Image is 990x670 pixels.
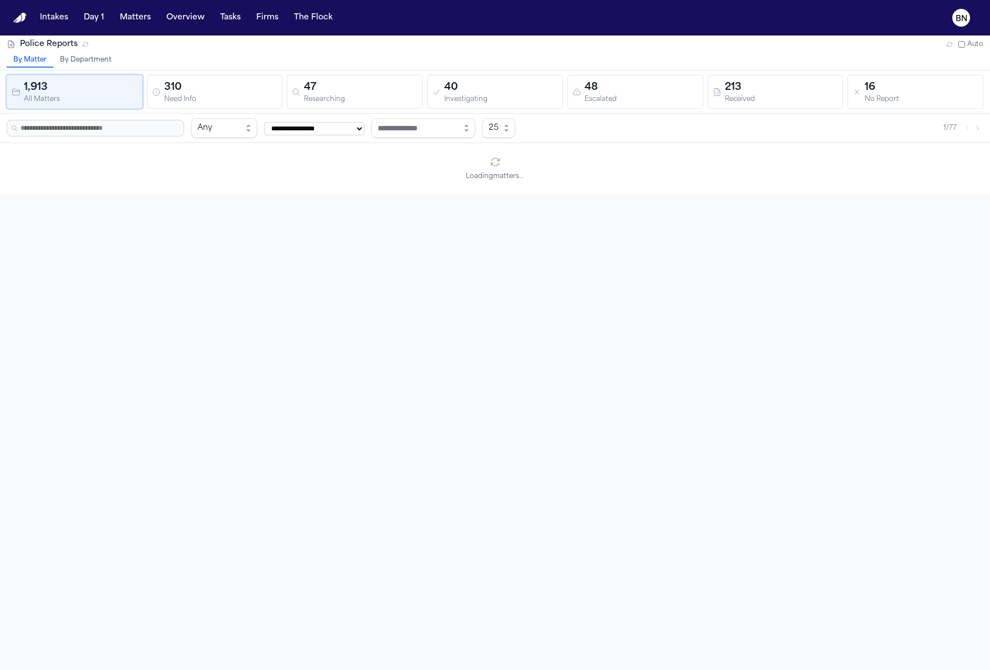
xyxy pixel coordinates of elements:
[958,40,983,49] label: Auto
[943,124,957,133] span: 1 / 77
[444,80,558,95] div: 40
[7,75,143,109] button: 1,913All Matters
[725,80,839,95] div: 213
[567,75,703,109] button: 48Escalated
[489,121,500,135] div: 25
[865,95,978,104] div: No Report
[956,15,967,23] text: BN
[482,118,515,138] button: Items per page
[958,41,965,48] input: Auto
[7,53,53,68] button: By Matter
[164,80,278,95] div: 310
[252,8,283,28] button: Firms
[216,8,245,28] button: Tasks
[945,40,954,49] button: Refresh (Cmd+R)
[191,118,257,138] button: Investigation Status
[304,95,418,104] div: Researching
[304,80,418,95] div: 47
[865,80,978,95] div: 16
[79,8,109,28] button: Day 1
[24,80,138,95] div: 1,913
[13,13,27,23] img: Finch Logo
[13,172,977,181] p: Loading matters ...
[13,13,27,23] a: Home
[725,95,839,104] div: Received
[147,75,283,109] button: 310Need Info
[162,8,209,28] button: Overview
[444,95,558,104] div: Investigating
[585,95,698,104] div: Escalated
[287,75,423,109] button: 47Researching
[20,39,78,50] h1: Police Reports
[585,80,698,95] div: 48
[115,8,155,28] button: Matters
[847,75,983,109] button: 16No Report
[53,53,118,68] button: By Department
[290,8,337,28] button: The Flock
[24,95,138,104] div: All Matters
[708,75,844,109] button: 213Received
[164,95,278,104] div: Need Info
[197,121,242,135] div: Any
[427,75,563,109] button: 40Investigating
[35,8,73,28] button: Intakes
